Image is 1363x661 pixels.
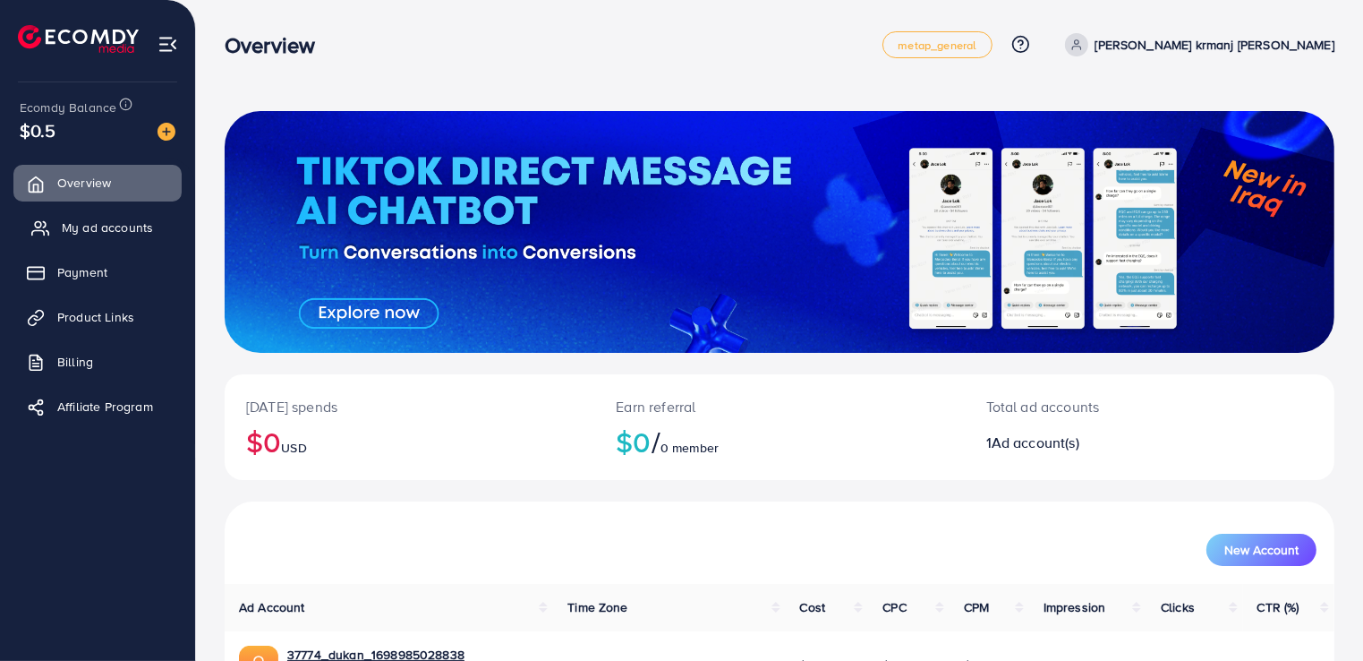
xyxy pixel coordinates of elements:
h2: $0 [616,425,942,459]
span: Affiliate Program [57,398,153,416]
span: $0.5 [20,117,56,143]
p: [PERSON_NAME] krmanj [PERSON_NAME] [1095,34,1334,56]
p: Earn referral [616,396,942,417]
span: My ad accounts [62,219,153,236]
span: USD [281,439,306,457]
span: 0 member [660,439,719,457]
span: Billing [57,353,93,371]
span: CPM [964,598,989,616]
span: metap_general [898,39,976,51]
span: CTR (%) [1257,598,1299,616]
h2: 1 [986,434,1221,451]
img: logo [18,25,139,53]
h2: $0 [246,425,573,459]
span: Cost [800,598,826,616]
span: Product Links [57,308,134,326]
p: [DATE] spends [246,396,573,417]
span: Ad account(s) [992,433,1079,452]
span: Ad Account [239,598,305,616]
span: Overview [57,174,111,192]
span: Impression [1044,598,1106,616]
a: My ad accounts [13,210,182,245]
span: Payment [57,263,107,281]
a: Product Links [13,299,182,335]
a: metap_general [882,31,992,58]
span: Time Zone [567,598,627,616]
a: Affiliate Program [13,389,182,425]
a: [PERSON_NAME] krmanj [PERSON_NAME] [1058,33,1334,56]
a: Overview [13,165,182,201]
a: Billing [13,344,182,380]
span: Clicks [1161,598,1195,616]
h3: Overview [225,32,329,58]
span: CPC [882,598,906,616]
img: menu [158,34,178,55]
span: / [652,421,660,462]
a: Payment [13,254,182,290]
span: New Account [1224,544,1299,556]
img: image [158,123,175,141]
span: Ecomdy Balance [20,99,116,116]
p: Total ad accounts [986,396,1221,417]
button: New Account [1206,534,1316,566]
